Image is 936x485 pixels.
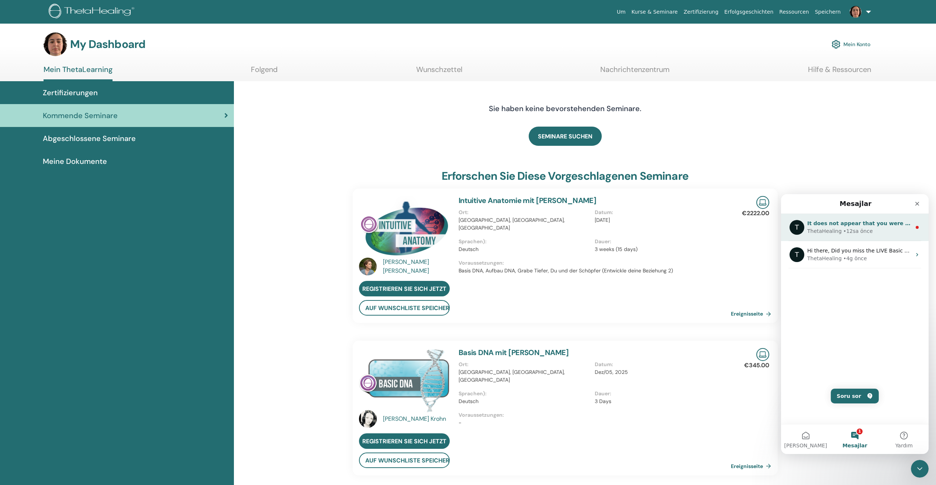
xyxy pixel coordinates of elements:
[459,390,590,398] p: Sprachen) :
[359,433,450,449] a: Registrieren Sie sich jetzt
[61,249,86,254] span: Mesajlar
[595,361,726,368] p: Datum :
[459,238,590,245] p: Sprachen) :
[49,4,137,20] img: logo.png
[721,5,776,19] a: Erfolgsgeschichten
[359,410,377,428] img: default.jpg
[44,32,67,56] img: default.jpg
[459,196,597,205] a: Intuitive Anatomie mit [PERSON_NAME]
[595,238,726,245] p: Dauer :
[731,308,774,319] a: Ereignisseite
[538,133,593,140] span: SEMINARE SUCHEN
[832,36,870,52] a: Mein Konto
[742,209,769,218] p: €2222.00
[459,348,569,357] a: Basis DNA mit [PERSON_NAME]
[832,38,840,51] img: cog.svg
[629,5,681,19] a: Kurse & Seminare
[459,411,731,419] p: Voraussetzungen :
[595,368,726,376] p: Dez/05, 2025
[70,38,145,51] h3: My Dashboard
[681,5,721,19] a: Zertifizierung
[359,258,377,275] img: default.jpg
[26,61,61,68] div: ThetaHealing
[529,127,602,146] a: SEMINARE SUCHEN
[8,53,23,68] div: Profile image for ThetaHealing
[812,5,844,19] a: Speichern
[595,209,726,216] p: Datum :
[595,216,726,224] p: [DATE]
[459,419,731,427] p: -
[416,65,462,79] a: Wunschzettel
[459,398,590,405] p: Deutsch
[43,87,98,98] span: Zertifizierungen
[62,33,91,41] div: • 12sa önce
[459,209,590,216] p: Ort :
[383,415,451,423] a: [PERSON_NAME] Krohn
[359,281,450,296] a: Registrieren Sie sich jetzt
[595,398,726,405] p: 3 Days
[359,196,450,260] img: Intuitive Anatomie
[49,230,98,260] button: Mesajlar
[459,267,731,275] p: Basis DNA, Aufbau DNA, Grabe Tiefer, Du und der Schöpfer (Entwickle deine Beziehung 2)
[362,437,446,445] span: Registrieren Sie sich jetzt
[776,5,812,19] a: Ressourcen
[50,195,98,209] button: Soru sor
[359,348,450,412] img: Basis DNA
[781,194,929,454] iframe: Intercom live chat
[43,156,107,167] span: Meine Dokumente
[911,460,929,478] iframe: Intercom live chat
[362,285,446,293] span: Registrieren Sie sich jetzt
[850,6,861,18] img: default.jpg
[62,61,86,68] div: • 4g önce
[99,230,148,260] button: Yardım
[449,104,681,113] h4: Sie haben keine bevorstehenden Seminare.
[459,368,590,384] p: [GEOGRAPHIC_DATA], [GEOGRAPHIC_DATA], [GEOGRAPHIC_DATA]
[808,65,871,79] a: Hilfe & Ressourcen
[756,196,769,209] img: Live Online Seminar
[114,249,132,254] span: Yardım
[600,65,670,79] a: Nachrichtenzentrum
[744,361,769,370] p: €345.00
[3,249,46,254] span: [PERSON_NAME]
[459,259,731,267] p: Voraussetzungen :
[43,133,136,144] span: Abgeschlossene Seminare
[43,110,118,121] span: Kommende Seminare
[26,33,61,41] div: ThetaHealing
[251,65,278,79] a: Folgend
[459,245,590,253] p: Deutsch
[459,361,590,368] p: Ort :
[756,348,769,361] img: Live Online Seminar
[383,258,451,275] a: [PERSON_NAME] [PERSON_NAME]
[731,461,774,472] a: Ereignisseite
[614,5,629,19] a: Um
[459,216,590,232] p: [GEOGRAPHIC_DATA], [GEOGRAPHIC_DATA], [GEOGRAPHIC_DATA]
[44,65,113,81] a: Mein ThetaLearning
[359,300,450,316] button: auf Wunschliste speichern
[442,169,688,183] h3: Erforschen Sie diese vorgeschlagenen Seminare
[26,26,835,32] span: It does not appear that you were registered for the event. We have now completed this process for...
[359,453,450,468] button: auf Wunschliste speichern
[595,390,726,398] p: Dauer :
[595,245,726,253] p: 3 weeks (15 days)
